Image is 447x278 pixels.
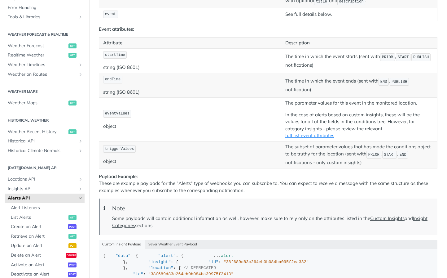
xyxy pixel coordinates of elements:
span: Alerts API [8,195,77,201]
span: startTime [105,53,125,57]
h2: Weather Maps [5,89,85,94]
a: Error Handling [5,3,85,12]
button: Show subpages for Historical API [78,139,83,144]
span: post [68,262,77,267]
a: Insights APIShow subpages for Insights API [5,184,85,194]
span: get [68,53,77,58]
span: "alert" [158,253,176,258]
div: Note [112,205,431,212]
a: Weather Mapsget [5,98,85,108]
a: Realtime Weatherget [5,51,85,60]
a: Alert Listeners [8,203,85,213]
span: get [68,43,77,48]
p: string (ISO 8601) [103,89,277,96]
span: Weather on Routes [8,71,77,78]
p: The time in which the event ends (sent with , notification) [285,77,433,93]
a: Weather Recent Historyget [5,127,85,137]
a: Activate an Alertpost [8,260,85,270]
span: Deactivate an Alert [11,271,66,277]
span: delete [66,253,77,258]
span: "location" [148,266,173,270]
p: object [103,158,277,165]
span: Historical API [8,138,77,144]
span: Update an Alert [11,243,67,249]
p: string (ISO 8601) [103,64,277,71]
span: endTime [105,77,121,82]
span: PUBLISH [392,80,407,84]
a: Weather TimelinesShow subpages for Weather Timelines [5,60,85,69]
a: Alerts APIHide subpages for Alerts API [5,194,85,203]
a: Weather on RoutesShow subpages for Weather on Routes [5,70,85,79]
a: Create an Alertpost [8,222,85,231]
span: "id" [208,260,218,264]
span: eventValues [105,111,129,116]
span: Weather Maps [8,100,67,106]
span: get [68,234,77,239]
span: get [68,129,77,134]
span: ℹ [103,205,105,212]
a: Historical Climate NormalsShow subpages for Historical Climate Normals [5,146,85,155]
span: Create an Alert [11,224,66,230]
span: PRIOR [382,55,393,60]
p: These are example payloads for the "Alerts" type of webhooks you can subscribe to. You can expect... [99,173,437,194]
h2: Historical Weather [5,118,85,123]
a: full list event attributes [285,132,334,138]
span: START [397,55,409,60]
a: Insight Categories [112,215,427,228]
button: Hide subpages for Alerts API [78,196,83,201]
p: Attribute [103,39,277,47]
p: The parameter values for this event in the monitored location. [285,100,433,107]
a: Update an Alertput [8,241,85,250]
span: Error Handling [8,5,83,11]
span: Locations API [8,176,77,182]
span: post [68,272,77,277]
span: "38f689d83c264eb0b084ba095f2ea332" [223,260,309,264]
p: Some payloads will contain additional information as well, however, make sure to rely only on the... [112,215,431,229]
a: Custom Insights [370,215,405,221]
span: END [400,153,406,157]
p: The subset of parameter values that has made the conditions object to be truthy for the location ... [285,143,433,166]
span: "id" [133,272,143,276]
span: put [68,243,77,248]
span: Weather Forecast [8,43,67,49]
span: // DEPRECATED [183,266,216,270]
span: END [380,80,387,84]
p: See full details below. [285,11,433,18]
strong: Event attributes: [99,26,134,32]
a: Delete an Alertdelete [8,251,85,260]
a: Historical APIShow subpages for Historical API [5,137,85,146]
span: Tools & Libraries [8,14,77,20]
button: Show subpages for Tools & Libraries [78,15,83,20]
button: Show subpages for Locations API [78,177,83,182]
p: The time in which the event starts (sent with , , notifications) [285,53,433,69]
span: "data" [116,253,131,258]
span: "insight" [148,260,171,264]
span: post [68,224,77,229]
span: List Alerts [11,214,67,221]
a: Retrieve an Alertget [8,232,85,241]
button: Show subpages for Weather on Routes [78,72,83,77]
span: ... [213,253,221,258]
span: get [68,101,77,105]
span: Weather Timelines [8,62,77,68]
h2: [DATE][DOMAIN_NAME] API [5,165,85,171]
span: Alert Listeners [11,205,83,211]
a: Tools & LibrariesShow subpages for Tools & Libraries [5,12,85,22]
a: List Alertsget [8,213,85,222]
h2: Weather Forecast & realtime [5,32,85,37]
span: Delete an Alert [11,252,64,258]
span: get [68,215,77,220]
a: Locations APIShow subpages for Locations API [5,175,85,184]
span: event [105,12,116,16]
span: "38f689d83c264eb0b084ba39975f3413" [148,272,233,276]
span: Historical Climate Normals [8,148,77,154]
p: Description [285,39,433,47]
button: Sever Weather Event Payload [145,240,201,249]
button: Show subpages for Historical Climate Normals [78,148,83,153]
span: triggerValues [105,147,134,151]
button: Show subpages for Weather Timelines [78,62,83,67]
p: In the case of alerts based on custom insights, these will be the values for all of the fields in... [285,111,433,139]
span: Activate an Alert [11,262,66,268]
span: PUBLISH [413,55,429,60]
span: PRIOR [368,153,379,157]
